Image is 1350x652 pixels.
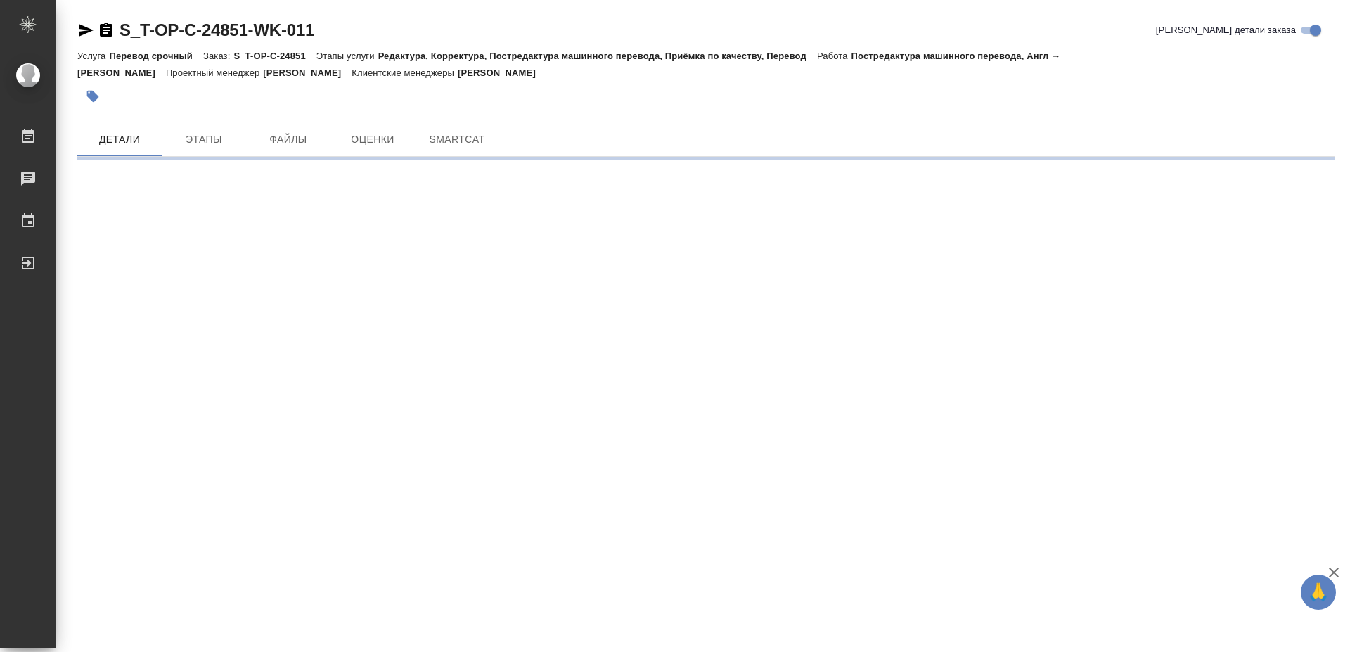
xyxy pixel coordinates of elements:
p: Редактура, Корректура, Постредактура машинного перевода, Приёмка по качеству, Перевод [378,51,817,61]
span: Детали [86,131,153,148]
button: Скопировать ссылку для ЯМессенджера [77,22,94,39]
span: Оценки [339,131,406,148]
p: [PERSON_NAME] [458,68,546,78]
span: Файлы [255,131,322,148]
span: 🙏 [1306,577,1330,607]
p: Клиентские менеджеры [352,68,458,78]
a: S_T-OP-C-24851-WK-011 [120,20,314,39]
p: Перевод срочный [109,51,203,61]
p: Услуга [77,51,109,61]
p: Этапы услуги [316,51,378,61]
p: S_T-OP-C-24851 [233,51,316,61]
span: Этапы [170,131,238,148]
button: Скопировать ссылку [98,22,115,39]
span: SmartCat [423,131,491,148]
button: Добавить тэг [77,81,108,112]
span: [PERSON_NAME] детали заказа [1156,23,1296,37]
p: Работа [817,51,851,61]
p: Проектный менеджер [166,68,263,78]
button: 🙏 [1301,575,1336,610]
p: [PERSON_NAME] [263,68,352,78]
p: Заказ: [203,51,233,61]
